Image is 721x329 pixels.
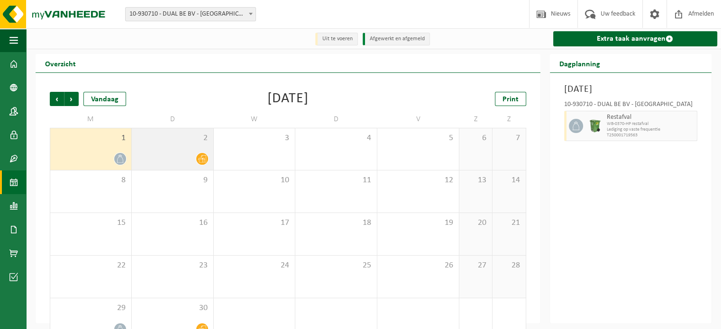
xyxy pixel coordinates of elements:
span: 11 [300,175,372,186]
span: 10-930710 - DUAL BE BV - DENDERMONDE [126,8,256,21]
li: Afgewerkt en afgemeld [363,33,430,45]
span: 30 [137,303,209,313]
span: 22 [55,260,127,271]
span: 23 [137,260,209,271]
h2: Dagplanning [550,54,610,72]
h2: Overzicht [36,54,85,72]
span: 13 [464,175,487,186]
td: W [214,111,296,128]
div: 10-930710 - DUAL BE BV - [GEOGRAPHIC_DATA] [564,101,698,111]
h3: [DATE] [564,82,698,97]
span: 25 [300,260,372,271]
span: 29 [55,303,127,313]
span: 19 [382,218,454,228]
span: Restafval [607,114,695,121]
span: 15 [55,218,127,228]
td: D [132,111,214,128]
div: Vandaag [83,92,126,106]
span: 3 [219,133,291,143]
span: 9 [137,175,209,186]
li: Uit te voeren [315,33,358,45]
span: 26 [382,260,454,271]
span: 24 [219,260,291,271]
span: 8 [55,175,127,186]
td: M [50,111,132,128]
span: 18 [300,218,372,228]
span: 27 [464,260,487,271]
span: 14 [497,175,520,186]
span: 10-930710 - DUAL BE BV - DENDERMONDE [125,7,256,21]
td: V [377,111,459,128]
a: Print [495,92,526,106]
span: 12 [382,175,454,186]
span: 2 [137,133,209,143]
span: 10 [219,175,291,186]
div: [DATE] [267,92,309,106]
td: D [295,111,377,128]
span: T250001719563 [607,133,695,138]
td: Z [459,111,493,128]
span: Print [502,96,519,103]
span: 20 [464,218,487,228]
span: 7 [497,133,520,143]
span: 5 [382,133,454,143]
span: Volgende [64,92,79,106]
span: 6 [464,133,487,143]
span: 4 [300,133,372,143]
span: 1 [55,133,127,143]
td: Z [493,111,526,128]
span: 28 [497,260,520,271]
span: 16 [137,218,209,228]
span: Lediging op vaste frequentie [607,127,695,133]
span: 17 [219,218,291,228]
span: Vorige [50,92,64,106]
a: Extra taak aanvragen [553,31,718,46]
img: WB-0370-HPE-GN-50 [588,119,602,133]
span: 21 [497,218,520,228]
span: WB-0370-HP restafval [607,121,695,127]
